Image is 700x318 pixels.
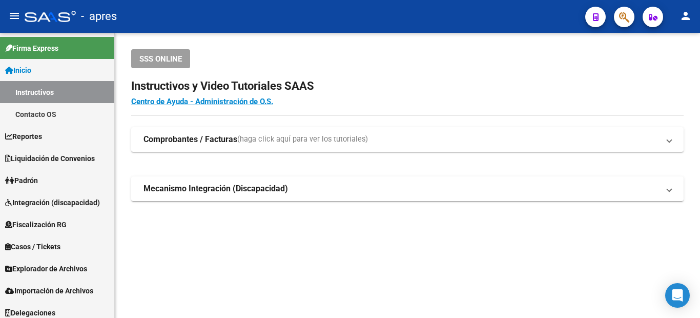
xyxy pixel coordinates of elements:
strong: Mecanismo Integración (Discapacidad) [143,183,288,194]
span: Integración (discapacidad) [5,197,100,208]
span: Firma Express [5,43,58,54]
span: SSS ONLINE [139,54,182,64]
span: - apres [81,5,117,28]
span: Casos / Tickets [5,241,60,252]
span: Liquidación de Convenios [5,153,95,164]
mat-icon: menu [8,10,20,22]
span: (haga click aquí para ver los tutoriales) [237,134,368,145]
span: Explorador de Archivos [5,263,87,274]
span: Inicio [5,65,31,76]
mat-expansion-panel-header: Mecanismo Integración (Discapacidad) [131,176,684,201]
button: SSS ONLINE [131,49,190,68]
span: Padrón [5,175,38,186]
span: Reportes [5,131,42,142]
span: Importación de Archivos [5,285,93,296]
span: Fiscalización RG [5,219,67,230]
mat-icon: person [680,10,692,22]
a: Centro de Ayuda - Administración de O.S. [131,97,273,106]
div: Open Intercom Messenger [665,283,690,308]
h2: Instructivos y Video Tutoriales SAAS [131,76,684,96]
mat-expansion-panel-header: Comprobantes / Facturas(haga click aquí para ver los tutoriales) [131,127,684,152]
strong: Comprobantes / Facturas [143,134,237,145]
